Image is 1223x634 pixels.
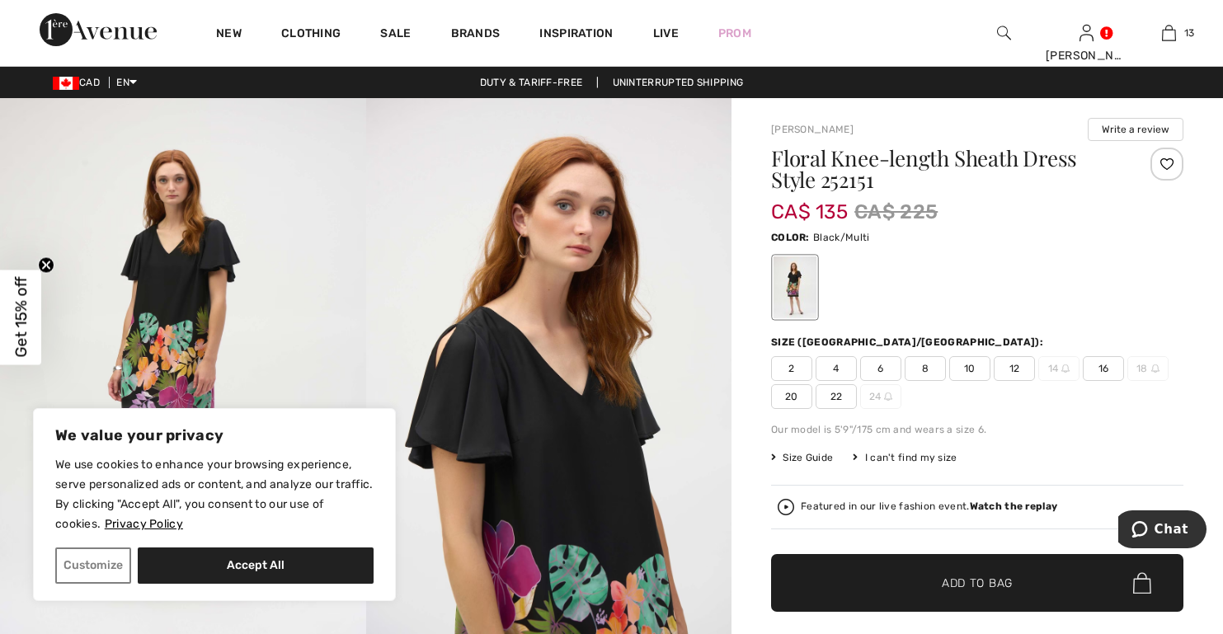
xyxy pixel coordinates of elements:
a: Live [653,25,679,42]
span: 4 [816,356,857,381]
span: Inspiration [539,26,613,44]
span: CAD [53,77,106,88]
a: [PERSON_NAME] [771,124,854,135]
span: EN [116,77,137,88]
a: Sign In [1080,25,1094,40]
span: Color: [771,232,810,243]
span: 18 [1127,356,1169,381]
span: 6 [860,356,901,381]
div: Black/Multi [774,256,816,318]
div: I can't find my size [853,450,957,465]
img: Bag.svg [1133,572,1151,594]
button: Customize [55,547,131,584]
img: ring-m.svg [1061,364,1070,373]
span: 14 [1038,356,1080,381]
span: 2 [771,356,812,381]
strong: Watch the replay [970,500,1058,512]
span: 20 [771,384,812,409]
div: [PERSON_NAME] [1046,47,1127,64]
button: Close teaser [38,256,54,273]
a: Brands [451,26,501,44]
span: 13 [1184,26,1195,40]
span: CA$ 225 [854,197,938,227]
div: We value your privacy [33,408,396,601]
div: Our model is 5'9"/175 cm and wears a size 6. [771,422,1183,437]
span: 24 [860,384,901,409]
span: 22 [816,384,857,409]
span: Size Guide [771,450,833,465]
span: 16 [1083,356,1124,381]
p: We value your privacy [55,425,374,445]
a: Prom [718,25,751,42]
button: Accept All [138,547,374,584]
span: 12 [994,356,1035,381]
a: Clothing [281,26,341,44]
iframe: Opens a widget where you can chat to one of our agents [1118,510,1207,552]
span: Black/Multi [813,232,869,243]
a: 13 [1128,23,1209,43]
a: New [216,26,242,44]
img: ring-m.svg [884,392,892,401]
img: My Bag [1162,23,1176,43]
span: 8 [905,356,946,381]
h1: Floral Knee-length Sheath Dress Style 252151 [771,148,1115,190]
img: ring-m.svg [1151,364,1159,373]
span: Add to Bag [942,575,1013,592]
img: Canadian Dollar [53,77,79,90]
button: Write a review [1088,118,1183,141]
img: My Info [1080,23,1094,43]
img: 1ère Avenue [40,13,157,46]
span: CA$ 135 [771,184,848,223]
a: Privacy Policy [104,516,184,532]
div: Featured in our live fashion event. [801,501,1057,512]
span: 10 [949,356,990,381]
span: Get 15% off [12,277,31,358]
button: Add to Bag [771,554,1183,612]
div: Size ([GEOGRAPHIC_DATA]/[GEOGRAPHIC_DATA]): [771,335,1047,350]
a: Sale [380,26,411,44]
img: Watch the replay [778,499,794,515]
img: search the website [997,23,1011,43]
p: We use cookies to enhance your browsing experience, serve personalized ads or content, and analyz... [55,455,374,534]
